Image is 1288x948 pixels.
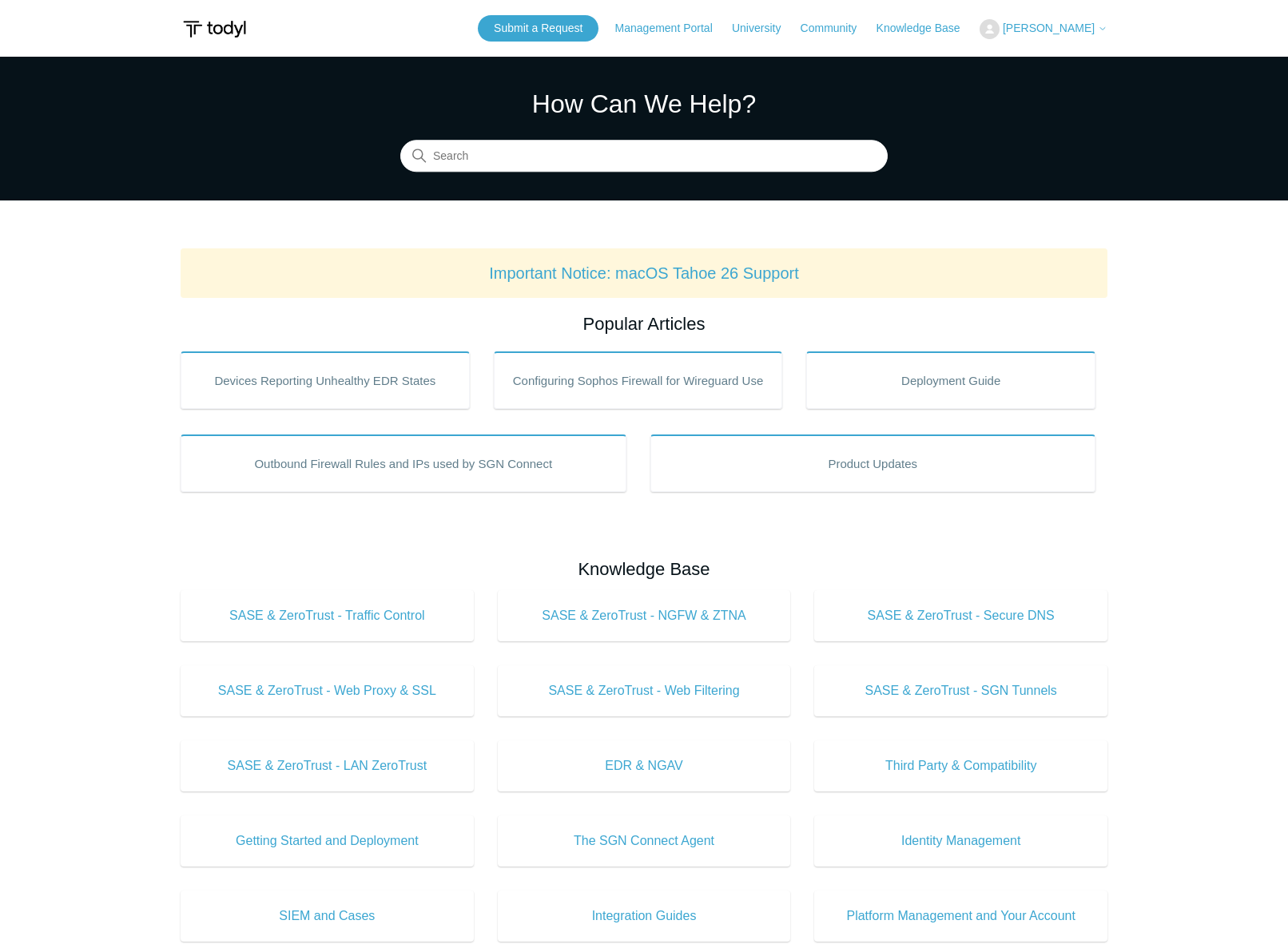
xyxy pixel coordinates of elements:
a: Third Party & Compatibility [814,740,1107,791]
img: Todyl Support Center Help Center home page [181,14,248,44]
span: SASE & ZeroTrust - Web Proxy & SSL [205,681,450,700]
span: Identity Management [838,831,1083,851]
a: Submit a Request [478,15,598,42]
a: SASE & ZeroTrust - Web Proxy & SSL [181,665,474,716]
a: Deployment Guide [806,351,1095,409]
a: Knowledge Base [877,20,976,37]
a: The SGN Connect Agent [498,815,791,867]
span: SASE & ZeroTrust - SGN Tunnels [838,681,1083,700]
button: [PERSON_NAME] [980,19,1107,39]
a: Important Notice: macOS Tahoe 26 Support [489,264,799,282]
span: Platform Management and Your Account [838,906,1083,926]
a: Outbound Firewall Rules and IPs used by SGN Connect [181,434,626,492]
span: Integration Guides [522,906,767,926]
a: Identity Management [814,815,1107,867]
a: University [732,20,797,37]
span: SASE & ZeroTrust - LAN ZeroTrust [205,756,450,775]
a: Management Portal [615,20,729,37]
a: SASE & ZeroTrust - NGFW & ZTNA [498,590,791,641]
span: EDR & NGAV [522,756,767,775]
span: [PERSON_NAME] [1003,22,1095,34]
a: Product Updates [650,434,1096,492]
a: Getting Started and Deployment [181,815,474,867]
input: Search [400,141,888,173]
a: SASE & ZeroTrust - Traffic Control [181,590,474,641]
span: Third Party & Compatibility [838,756,1083,775]
h2: Popular Articles [181,311,1107,337]
span: SASE & ZeroTrust - Web Filtering [522,681,767,700]
span: SASE & ZeroTrust - Traffic Control [205,606,450,625]
span: SASE & ZeroTrust - Secure DNS [838,606,1083,625]
a: SASE & ZeroTrust - Web Filtering [498,665,791,716]
span: SASE & ZeroTrust - NGFW & ZTNA [522,606,767,625]
span: The SGN Connect Agent [522,831,767,851]
a: Devices Reporting Unhealthy EDR States [181,351,470,409]
a: Configuring Sophos Firewall for Wireguard Use [494,351,783,409]
h1: How Can We Help? [400,85,888,123]
span: SIEM and Cases [205,906,450,926]
a: SASE & ZeroTrust - LAN ZeroTrust [181,740,474,791]
a: Community [801,20,873,37]
a: SIEM and Cases [181,890,474,942]
a: SASE & ZeroTrust - Secure DNS [814,590,1107,641]
span: Getting Started and Deployment [205,831,450,851]
a: Platform Management and Your Account [814,890,1107,942]
h2: Knowledge Base [181,556,1107,582]
a: EDR & NGAV [498,740,791,791]
a: Integration Guides [498,890,791,942]
a: SASE & ZeroTrust - SGN Tunnels [814,665,1107,716]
